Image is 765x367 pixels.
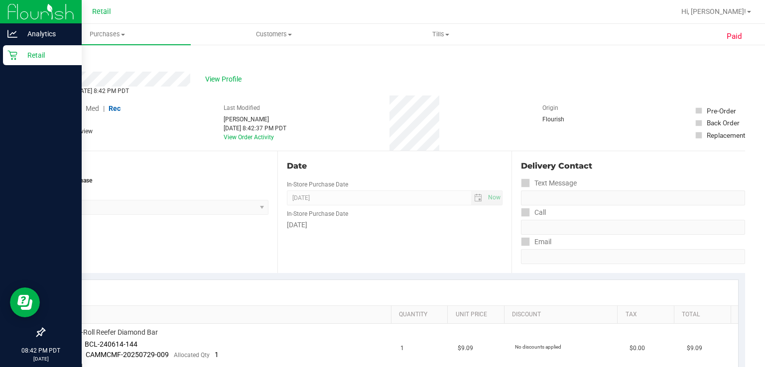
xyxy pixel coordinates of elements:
a: Tax [626,311,670,319]
label: In-Store Purchase Date [287,180,348,189]
span: Med [86,104,99,112]
div: Delivery Contact [521,160,745,172]
span: 1 [400,344,404,353]
span: MM Pre-Roll Reefer Diamond Bar [57,328,158,337]
input: Format: (999) 999-9999 [521,190,745,205]
div: Date [287,160,502,172]
inline-svg: Retail [7,50,17,60]
input: Format: (999) 999-9999 [521,220,745,235]
a: Discount [512,311,614,319]
inline-svg: Analytics [7,29,17,39]
span: $0.00 [630,344,645,353]
span: Allocated Qty [174,352,210,359]
a: Purchases [24,24,191,45]
span: Retail [92,7,111,16]
div: [PERSON_NAME] [224,115,286,124]
label: Last Modified [224,103,260,112]
a: Customers [191,24,358,45]
span: CAMMCMF-20250729-009 [86,351,169,359]
div: Flourish [542,115,592,124]
span: Customers [191,30,357,39]
p: [DATE] [4,355,77,363]
div: Location [44,160,268,172]
span: Paid [727,31,742,42]
a: Unit Price [456,311,501,319]
span: No discounts applied [515,344,561,350]
label: Text Message [521,176,577,190]
label: In-Store Purchase Date [287,209,348,218]
span: Tills [358,30,524,39]
p: Analytics [17,28,77,40]
label: Email [521,235,551,249]
span: $9.09 [687,344,702,353]
label: Call [521,205,546,220]
span: BCL-240614-144 [85,340,137,348]
p: 08:42 PM PDT [4,346,77,355]
p: Retail [17,49,77,61]
div: [DATE] [287,220,502,230]
span: 1 [215,351,219,359]
a: Tills [358,24,524,45]
a: View Order Activity [224,134,274,141]
div: Pre-Order [707,106,736,116]
div: Back Order [707,118,740,128]
iframe: Resource center [10,287,40,317]
span: View Profile [205,74,245,85]
label: Origin [542,103,558,112]
span: Completed [DATE] 8:42 PM PDT [44,88,129,94]
span: | [103,104,105,112]
span: Purchases [24,30,191,39]
span: Hi, [PERSON_NAME]! [681,7,746,15]
a: Total [682,311,727,319]
div: [DATE] 8:42:37 PM PDT [224,124,286,133]
div: Replacement [707,130,745,140]
a: Quantity [399,311,444,319]
span: Rec [109,104,121,112]
span: $9.09 [458,344,473,353]
a: SKU [59,311,387,319]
